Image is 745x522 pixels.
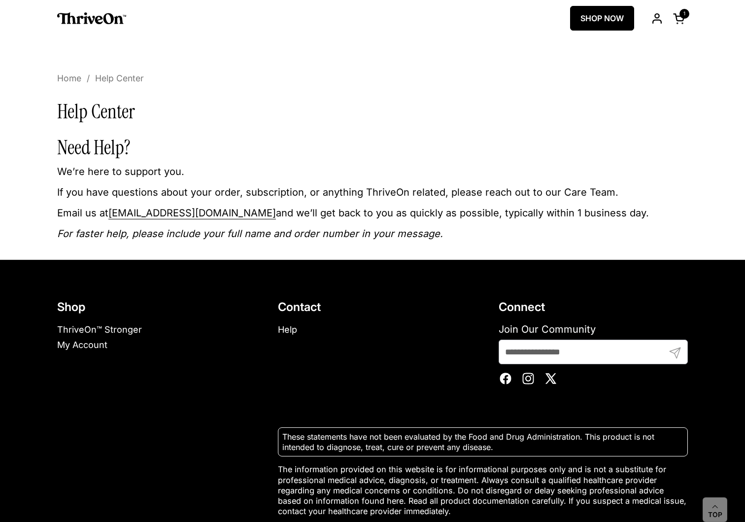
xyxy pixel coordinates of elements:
[278,324,297,335] a: Help
[282,432,683,452] p: These statements have not been evaluated by the Food and Drug Administration. This product is not...
[499,300,688,315] h2: Connect
[95,73,144,83] span: Help Center
[57,228,443,240] em: For faster help, please include your full name and order number in your message.
[278,300,467,315] h2: Contact
[57,300,246,315] h2: Shop
[57,186,688,199] p: If you have questions about your order, subscription, or anything ThriveOn related, please reach ...
[570,6,634,31] a: SHOP NOW
[57,207,688,219] p: Email us at and we’ll get back to you as quickly as possible, typically within 1 business day.
[57,165,688,178] p: We’re here to support you.
[57,101,688,122] h1: Help Center
[696,476,735,512] iframe: Gorgias live chat messenger
[278,427,688,517] div: The information provided on this website is for informational purposes only and is not a substitu...
[663,340,688,381] button: Submit
[499,340,688,364] input: Enter your email
[708,511,722,520] span: Top
[57,73,81,85] span: Home
[108,207,276,219] a: [EMAIL_ADDRESS][DOMAIN_NAME]
[57,138,688,157] h1: Need Help?
[57,324,142,335] a: ThriveOn™ Stronger
[87,73,90,83] span: /
[57,340,107,350] a: My Account
[499,323,688,336] label: Join Our Community
[57,73,81,83] a: Home
[57,73,156,83] nav: breadcrumbs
